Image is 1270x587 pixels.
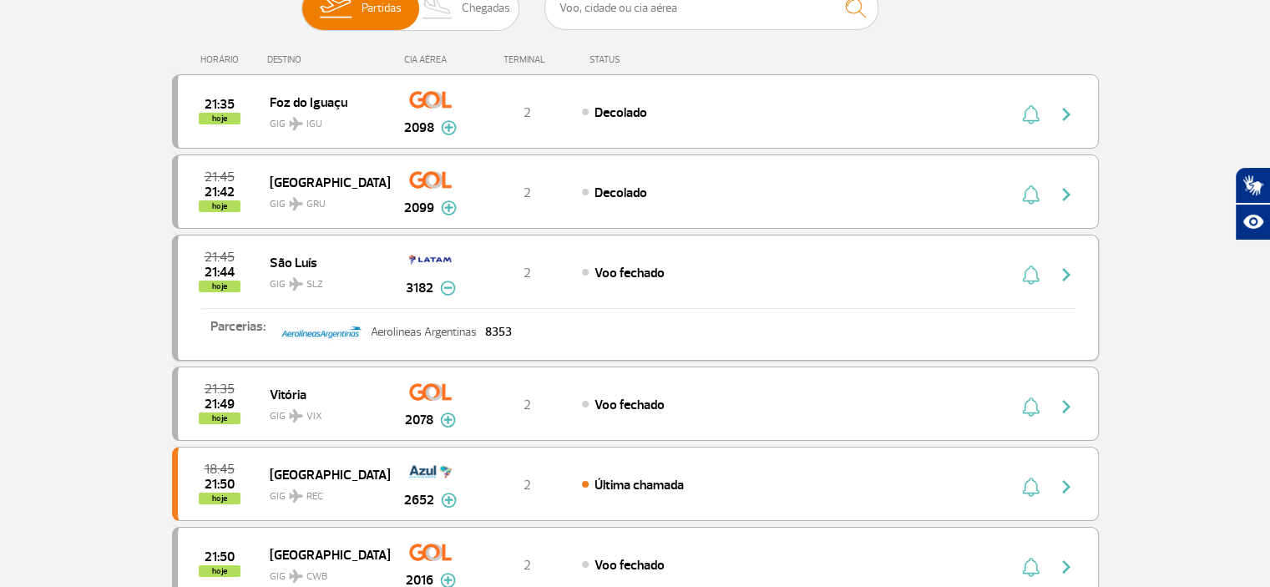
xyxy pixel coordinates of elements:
[524,185,531,201] span: 2
[441,200,457,215] img: mais-info-painel-voo.svg
[177,54,268,65] div: HORÁRIO
[306,569,327,584] span: CWB
[595,477,684,493] span: Última chamada
[270,400,377,424] span: GIG
[524,557,531,574] span: 2
[473,54,581,65] div: TERMINAL
[1022,477,1040,497] img: sino-painel-voo.svg
[406,278,433,298] span: 3182
[270,383,377,405] span: Vitória
[267,54,389,65] div: DESTINO
[1235,167,1270,240] div: Plugin de acessibilidade da Hand Talk.
[1022,557,1040,577] img: sino-painel-voo.svg
[389,54,473,65] div: CIA AÉREA
[405,410,433,430] span: 2078
[289,489,303,503] img: destiny_airplane.svg
[205,398,235,410] span: 2025-09-25 21:49:41
[281,318,362,347] img: Property%201%3DAEROLINEAS.jpg
[1022,104,1040,124] img: sino-painel-voo.svg
[440,281,456,296] img: menos-info-painel-voo.svg
[205,266,235,278] span: 2025-09-25 21:44:04
[289,409,303,423] img: destiny_airplane.svg
[270,544,377,565] span: [GEOGRAPHIC_DATA]
[440,412,456,428] img: mais-info-painel-voo.svg
[404,198,434,218] span: 2099
[1056,104,1076,124] img: seta-direita-painel-voo.svg
[270,268,377,292] span: GIG
[1056,397,1076,417] img: seta-direita-painel-voo.svg
[205,99,235,110] span: 2025-09-25 21:35:00
[289,277,303,291] img: destiny_airplane.svg
[306,277,323,292] span: SLZ
[306,489,323,504] span: REC
[371,326,477,338] p: Aerolineas Argentinas
[441,493,457,508] img: mais-info-painel-voo.svg
[270,108,377,132] span: GIG
[1235,167,1270,204] button: Abrir tradutor de língua de sinais.
[595,397,665,413] span: Voo fechado
[306,409,322,424] span: VIX
[289,569,303,583] img: destiny_airplane.svg
[1056,185,1076,205] img: seta-direita-painel-voo.svg
[199,281,240,292] span: hoje
[178,316,276,337] p: Parcerias:
[270,91,377,113] span: Foz do Iguaçu
[485,326,512,338] p: 8353
[270,251,377,273] span: São Luís
[404,118,434,138] span: 2098
[524,477,531,493] span: 2
[270,171,377,193] span: [GEOGRAPHIC_DATA]
[1022,397,1040,417] img: sino-painel-voo.svg
[1022,265,1040,285] img: sino-painel-voo.svg
[1056,557,1076,577] img: seta-direita-painel-voo.svg
[270,560,377,584] span: GIG
[289,117,303,130] img: destiny_airplane.svg
[524,265,531,281] span: 2
[205,551,235,563] span: 2025-09-25 21:50:00
[1056,477,1076,497] img: seta-direita-painel-voo.svg
[1235,204,1270,240] button: Abrir recursos assistivos.
[205,251,235,263] span: 2025-09-25 21:45:00
[524,397,531,413] span: 2
[199,493,240,504] span: hoje
[199,412,240,424] span: hoje
[306,117,322,132] span: IGU
[595,557,665,574] span: Voo fechado
[524,104,531,121] span: 2
[1022,185,1040,205] img: sino-painel-voo.svg
[595,185,647,201] span: Decolado
[270,480,377,504] span: GIG
[205,478,235,490] span: 2025-09-25 21:50:00
[270,463,377,485] span: [GEOGRAPHIC_DATA]
[205,186,235,198] span: 2025-09-25 21:42:15
[289,197,303,210] img: destiny_airplane.svg
[595,104,647,121] span: Decolado
[404,490,434,510] span: 2652
[205,463,235,475] span: 2025-09-25 18:45:00
[581,54,717,65] div: STATUS
[199,200,240,212] span: hoje
[306,197,326,212] span: GRU
[595,265,665,281] span: Voo fechado
[1056,265,1076,285] img: seta-direita-painel-voo.svg
[205,383,235,395] span: 2025-09-25 21:35:00
[441,120,457,135] img: mais-info-painel-voo.svg
[205,171,235,183] span: 2025-09-25 21:45:00
[199,113,240,124] span: hoje
[270,188,377,212] span: GIG
[199,565,240,577] span: hoje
